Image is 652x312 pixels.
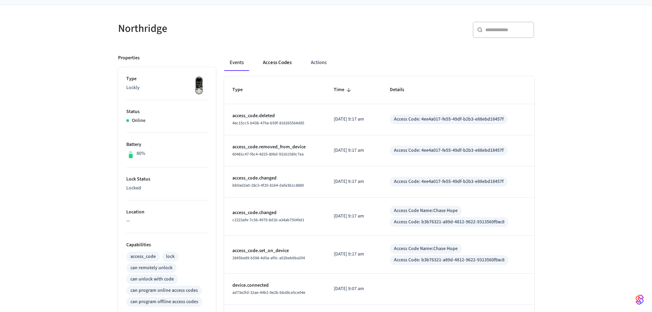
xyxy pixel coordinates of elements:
p: access_code.set_on_device [232,247,318,254]
p: Status [126,108,208,115]
p: Locked [126,185,208,192]
div: can unlock with code [130,276,174,283]
img: SeamLogoGradient.69752ec5.svg [636,294,644,305]
p: [DATE] 9:17 am [334,251,373,258]
div: access_code [130,253,156,260]
div: Access Code: b3b76321-a89d-4812-9622-9313560f9ac8 [394,257,504,264]
p: Battery [126,141,208,148]
p: access_code.deleted [232,112,318,120]
p: Type [126,75,208,83]
p: Online [132,117,145,124]
span: Time [334,85,353,95]
span: Type [232,85,252,95]
p: [DATE] 9:17 am [334,213,373,220]
div: can program online access codes [130,287,198,294]
div: Access Code: 4ee4a017-fe55-49df-b2b3-e88ebd18457f [394,116,503,123]
p: Properties [118,54,140,62]
button: Access Codes [257,54,297,71]
div: can program offline access codes [130,298,198,305]
p: access_code.removed_from_device [232,143,318,151]
p: — [126,217,208,225]
div: ant example [224,54,534,71]
div: Access Code Name: Chase Hope [394,207,458,214]
p: 80% [137,150,145,157]
div: lock [166,253,175,260]
p: [DATE] 9:17 am [334,147,373,154]
p: [DATE] 9:17 am [334,178,373,185]
span: ad73e2fd-32ae-44b2-9e2b-bbd8ce5ce04e [232,290,305,296]
span: c2223afe-7c56-4979-8d1b-a34ab75049d1 [232,217,304,223]
span: 60481c47-f6c4-4d25-806d-93161580c7ea [232,151,304,157]
div: Access Code: 4ee4a017-fe55-49df-b2b3-e88ebd18457f [394,147,503,154]
div: Access Code Name: Chase Hope [394,245,458,252]
span: 4ec15cc5-b43b-470a-b59f-816265564d85 [232,120,304,126]
div: can remotely unlock [130,264,172,272]
p: Lockly [126,84,208,91]
img: Lockly Vision Lock, Front [191,75,208,96]
p: [DATE] 9:17 am [334,116,373,123]
p: Capabilities [126,241,208,249]
div: Access Code: b3b76321-a89d-4812-9622-9313560f9ac8 [394,219,504,226]
span: 2845be89-b598-4d0a-af0c-a52beb6ba204 [232,255,305,261]
span: Details [390,85,413,95]
span: bb0ad2a0-28c5-4f20-8164-dafe3b1c8880 [232,183,304,188]
p: [DATE] 9:07 am [334,285,373,292]
p: access_code.changed [232,175,318,182]
h5: Northridge [118,22,322,36]
p: device.connected [232,282,318,289]
p: Location [126,209,208,216]
button: Actions [305,54,332,71]
div: Access Code: 4ee4a017-fe55-49df-b2b3-e88ebd18457f [394,178,503,185]
button: Events [224,54,249,71]
p: Lock Status [126,176,208,183]
p: access_code.changed [232,209,318,216]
